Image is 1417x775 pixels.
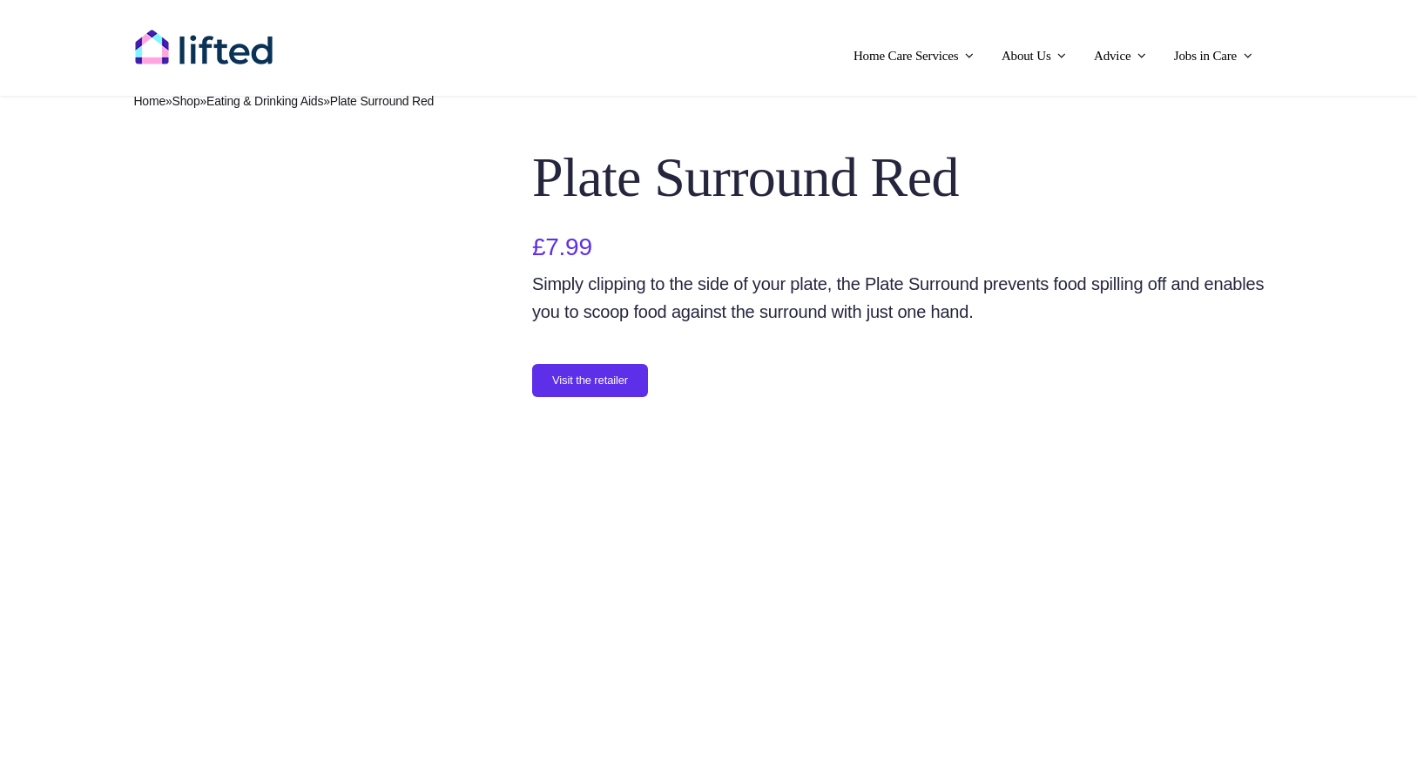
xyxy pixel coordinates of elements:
span: Advice [1094,42,1130,70]
a: Jobs in Care [1169,26,1258,78]
span: » » » [133,94,434,108]
a: Home [133,94,165,108]
h1: Plate Surround Red [532,143,1284,212]
a: Eating & Drinking Aids [206,94,323,108]
a: Shop [172,94,200,108]
bdi: 7.99 [532,233,592,260]
nav: Breadcrumb [133,87,1283,115]
span: Home Care Services [854,42,959,70]
p: Simply clipping to the side of your plate, the Plate Surround prevents food spilling off and enab... [532,270,1284,326]
span: About Us [1002,42,1051,70]
a: Home Care Services [848,26,979,78]
span: £ [532,233,545,260]
a: lifted-logo [134,28,273,47]
button: Visit the retailer [532,364,648,397]
span: Plate Surround Red [330,94,434,108]
nav: Main Menu [329,26,1258,78]
a: Advice [1089,26,1151,78]
span: Jobs in Care [1174,42,1237,70]
a: About Us [996,26,1071,78]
